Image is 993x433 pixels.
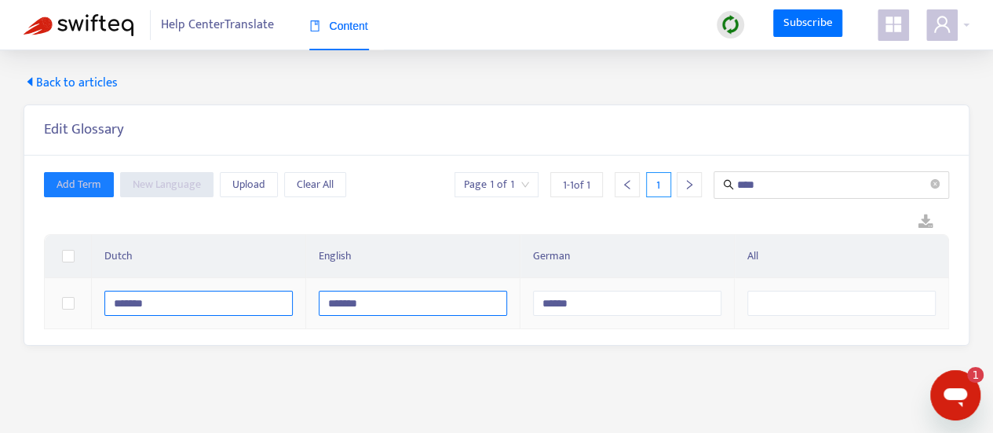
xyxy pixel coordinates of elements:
span: Upload [232,176,265,193]
button: New Language [120,172,214,197]
span: Content [309,20,368,32]
button: Clear All [284,172,346,197]
th: Dutch [92,235,306,278]
span: appstore [884,15,903,34]
img: Swifteq [24,14,133,36]
span: 1 - 1 of 1 [563,177,590,193]
th: All [735,235,949,278]
span: user [933,15,951,34]
span: Help Center Translate [161,10,274,40]
span: caret-left [24,75,36,88]
iframe: Number of unread messages [952,367,984,383]
span: right [684,179,695,190]
button: Add Term [44,172,114,197]
span: Clear All [297,176,334,193]
a: Subscribe [773,9,842,38]
img: sync.dc5367851b00ba804db3.png [721,15,740,35]
span: Back to articles [24,74,118,93]
span: left [622,179,633,190]
th: English [306,235,520,278]
span: search [723,179,734,190]
div: 1 [646,172,671,197]
iframe: Button to launch messaging window, 1 unread message [930,370,980,420]
span: close-circle [930,178,940,193]
th: German [520,235,735,278]
button: Upload [220,172,278,197]
h5: Edit Glossary [44,121,124,139]
span: close-circle [930,179,940,189]
span: book [309,20,320,31]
